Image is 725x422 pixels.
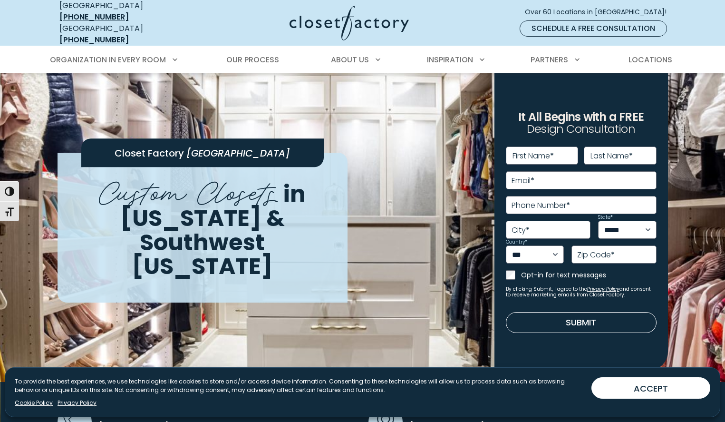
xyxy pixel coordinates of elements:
label: Country [506,240,527,245]
a: [PHONE_NUMBER] [59,11,129,22]
span: Closet Factory [115,147,184,160]
label: Last Name [590,152,633,160]
label: City [512,226,530,234]
span: About Us [331,54,369,65]
label: State [598,215,613,220]
label: First Name [512,152,554,160]
a: Cookie Policy [15,399,53,407]
a: Over 60 Locations in [GEOGRAPHIC_DATA]! [524,4,675,20]
label: Opt-in for text messages [521,270,657,280]
span: Our Process [226,54,279,65]
span: Locations [628,54,672,65]
span: Partners [531,54,568,65]
a: Privacy Policy [587,285,619,293]
label: Zip Code [577,251,615,259]
span: Inspiration [427,54,473,65]
div: [GEOGRAPHIC_DATA] [59,23,197,46]
span: It All Begins with a FREE [518,109,644,125]
span: Design Consultation [527,121,635,137]
label: Email [512,177,534,185]
span: Organization in Every Room [50,54,166,65]
button: Submit [506,312,657,333]
nav: Primary Menu [43,47,682,73]
span: Over 60 Locations in [GEOGRAPHIC_DATA]! [525,7,674,17]
p: To provide the best experiences, we use technologies like cookies to store and/or access device i... [15,377,584,394]
span: Custom Closets [99,168,278,211]
small: By clicking Submit, I agree to the and consent to receive marketing emails from Closet Factory. [506,286,657,298]
a: Privacy Policy [58,399,97,407]
a: Schedule a Free Consultation [520,20,667,37]
a: [PHONE_NUMBER] [59,34,129,45]
label: Phone Number [512,202,570,209]
span: in [US_STATE] & Southwest [US_STATE] [120,178,306,282]
img: Closet Factory Logo [290,6,409,40]
span: [GEOGRAPHIC_DATA] [186,147,290,160]
button: ACCEPT [591,377,710,399]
